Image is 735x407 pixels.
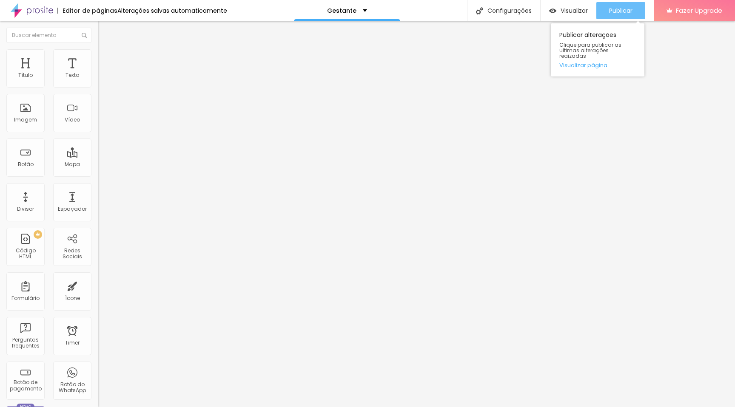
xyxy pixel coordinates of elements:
[98,21,735,407] iframe: Editor
[82,33,87,38] img: Icone
[561,7,588,14] span: Visualizar
[476,7,483,14] img: Icone
[55,248,89,260] div: Redes Sociais
[559,42,636,59] span: Clique para publicar as ultimas alterações reaizadas
[65,161,80,167] div: Mapa
[9,379,42,392] div: Botão de pagamento
[55,382,89,394] div: Botão do WhatsApp
[676,7,722,14] span: Fazer Upgrade
[66,72,79,78] div: Texto
[117,8,227,14] div: Alterações salvas automaticamente
[17,206,34,212] div: Divisor
[18,161,34,167] div: Botão
[14,117,37,123] div: Imagem
[9,248,42,260] div: Código HTML
[65,340,80,346] div: Timer
[18,72,33,78] div: Título
[327,8,356,14] p: Gestante
[609,7,632,14] span: Publicar
[551,23,644,76] div: Publicar alterações
[9,337,42,349] div: Perguntas frequentes
[65,117,80,123] div: Vídeo
[58,206,87,212] div: Espaçador
[6,28,91,43] input: Buscar elemento
[549,7,556,14] img: view-1.svg
[11,295,40,301] div: Formulário
[559,62,636,68] a: Visualizar página
[541,2,596,19] button: Visualizar
[65,295,80,301] div: Ícone
[57,8,117,14] div: Editor de páginas
[596,2,645,19] button: Publicar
